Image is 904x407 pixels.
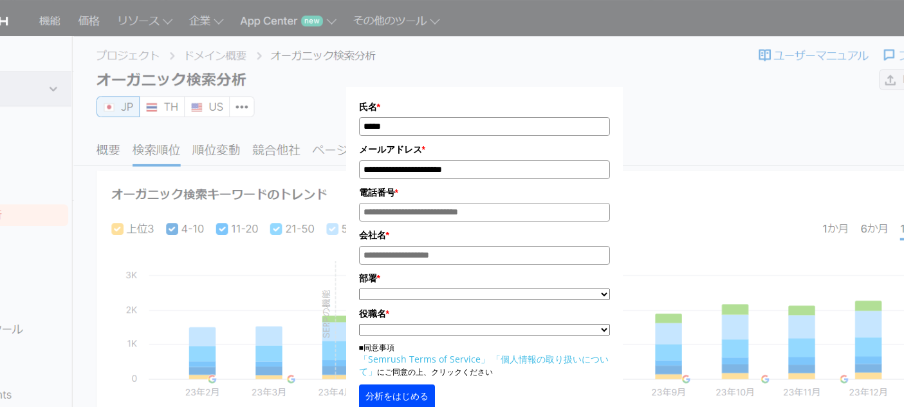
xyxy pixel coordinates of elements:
[359,142,610,156] label: メールアドレス
[359,353,490,365] a: 「Semrush Terms of Service」
[359,353,609,377] a: 「個人情報の取り扱いについて」
[359,271,610,285] label: 部署
[359,228,610,242] label: 会社名
[359,342,610,378] p: ■同意事項 にご同意の上、クリックください
[359,100,610,114] label: 氏名
[359,307,610,321] label: 役職名
[359,185,610,200] label: 電話番号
